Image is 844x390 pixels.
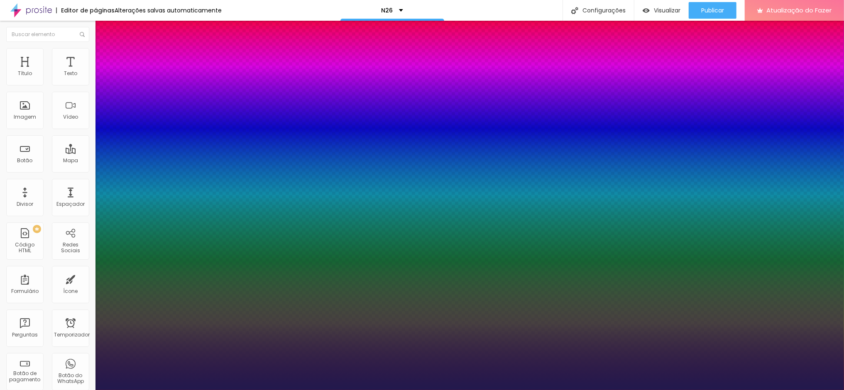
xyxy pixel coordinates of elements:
[80,32,85,37] img: Ícone
[17,157,33,164] font: Botão
[115,6,222,15] font: Alterações salvas automaticamente
[634,2,689,19] button: Visualizar
[57,372,84,385] font: Botão do WhatsApp
[571,7,578,14] img: Ícone
[689,2,736,19] button: Publicar
[61,241,80,254] font: Redes Sociais
[6,27,89,42] input: Buscar elemento
[654,6,680,15] font: Visualizar
[10,370,41,383] font: Botão de pagamento
[64,288,78,295] font: Ícone
[582,6,626,15] font: Configurações
[17,200,33,207] font: Divisor
[701,6,724,15] font: Publicar
[56,200,85,207] font: Espaçador
[61,6,115,15] font: Editor de páginas
[18,70,32,77] font: Título
[14,113,36,120] font: Imagem
[15,241,35,254] font: Código HTML
[381,6,393,15] font: N26
[63,113,78,120] font: Vídeo
[643,7,650,14] img: view-1.svg
[766,6,832,15] font: Atualização do Fazer
[63,157,78,164] font: Mapa
[54,331,90,338] font: Temporizador
[11,288,39,295] font: Formulário
[12,331,38,338] font: Perguntas
[64,70,77,77] font: Texto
